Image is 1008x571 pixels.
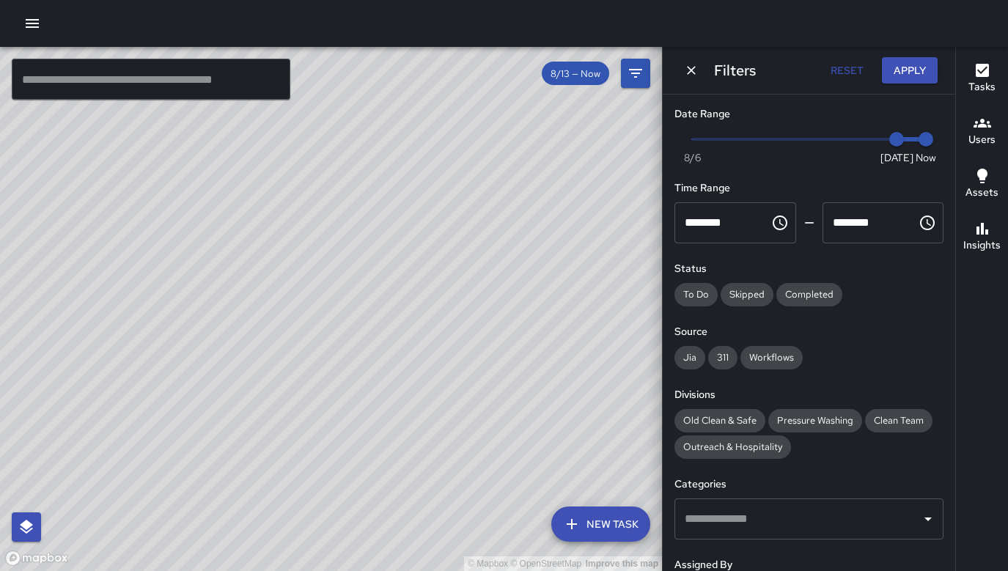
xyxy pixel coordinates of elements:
button: Choose time, selected time is 12:00 AM [765,208,795,237]
h6: Insights [963,237,1001,254]
div: Jia [674,346,705,369]
h6: Tasks [968,79,996,95]
span: 8/13 — Now [542,67,609,80]
div: Completed [776,283,842,306]
h6: Users [968,132,996,148]
button: Reset [823,57,870,84]
span: Jia [674,351,705,364]
span: Old Clean & Safe [674,414,765,427]
h6: Status [674,261,943,277]
div: Outreach & Hospitality [674,435,791,459]
div: Pressure Washing [768,409,862,432]
span: Workflows [740,351,803,364]
div: 311 [708,346,737,369]
button: Dismiss [680,59,702,81]
button: Filters [621,59,650,88]
span: Completed [776,288,842,301]
h6: Assets [965,185,998,201]
h6: Time Range [674,180,943,196]
button: Assets [956,158,1008,211]
div: Old Clean & Safe [674,409,765,432]
h6: Categories [674,476,943,493]
span: 311 [708,351,737,364]
h6: Divisions [674,387,943,403]
span: Outreach & Hospitality [674,441,791,453]
button: Insights [956,211,1008,264]
span: Pressure Washing [768,414,862,427]
div: Workflows [740,346,803,369]
div: Skipped [721,283,773,306]
button: Users [956,106,1008,158]
span: Now [916,150,936,165]
span: 8/6 [684,150,701,165]
div: To Do [674,283,718,306]
button: New Task [551,506,650,542]
div: Clean Team [865,409,932,432]
button: Open [918,509,938,529]
button: Tasks [956,53,1008,106]
span: To Do [674,288,718,301]
h6: Date Range [674,106,943,122]
button: Choose time, selected time is 11:59 PM [913,208,942,237]
button: Apply [882,57,938,84]
span: Skipped [721,288,773,301]
span: [DATE] [880,150,913,165]
span: Clean Team [865,414,932,427]
h6: Source [674,324,943,340]
h6: Filters [714,59,756,82]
